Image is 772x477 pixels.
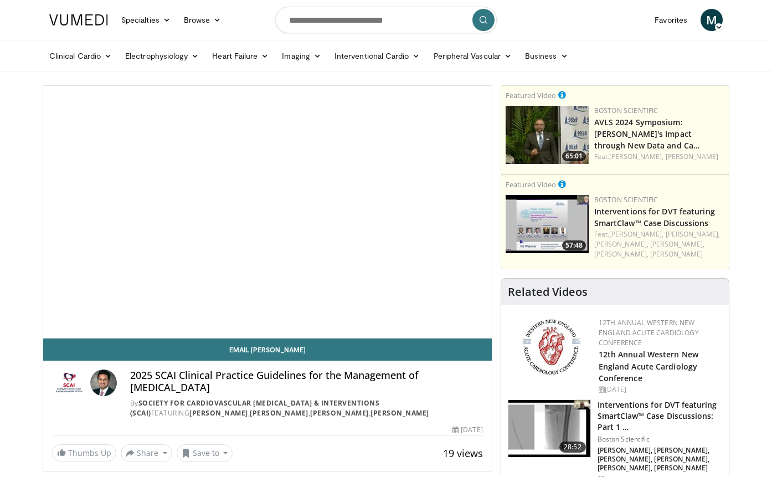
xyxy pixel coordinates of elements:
a: [PERSON_NAME] [666,152,718,161]
div: [DATE] [599,384,720,394]
img: 607839b9-54d4-4fb2-9520-25a5d2532a31.150x105_q85_crop-smart_upscale.jpg [506,106,589,164]
p: [PERSON_NAME], [PERSON_NAME], [PERSON_NAME], [PERSON_NAME], [PERSON_NAME], [PERSON_NAME] [598,446,722,473]
div: [DATE] [452,425,482,435]
a: Electrophysiology [119,45,205,67]
a: Society for Cardiovascular [MEDICAL_DATA] & Interventions (SCAI) [130,398,380,418]
img: 0954f259-7907-4053-a817-32a96463ecc8.png.150x105_q85_autocrop_double_scale_upscale_version-0.2.png [521,318,582,376]
a: [PERSON_NAME] [189,408,248,418]
a: [PERSON_NAME] [250,408,308,418]
img: VuMedi Logo [49,14,108,25]
a: Business [518,45,575,67]
a: [PERSON_NAME] [310,408,369,418]
a: Email [PERSON_NAME] [43,338,492,361]
a: Browse [177,9,228,31]
span: 57:48 [562,240,586,250]
div: By FEATURING , , , [130,398,483,418]
a: [PERSON_NAME] [650,249,703,259]
video-js: Video Player [43,86,492,338]
h4: Related Videos [508,285,588,299]
a: Specialties [115,9,177,31]
img: Society for Cardiovascular Angiography & Interventions (SCAI) [52,370,86,396]
img: 8e34a565-0f1f-4312-bf6d-12e5c78bba72.150x105_q85_crop-smart_upscale.jpg [508,400,590,458]
a: Clinical Cardio [43,45,119,67]
span: 19 views [443,447,483,460]
a: 65:01 [506,106,589,164]
a: [PERSON_NAME], [594,249,649,259]
a: Boston Scientific [594,195,658,204]
button: Share [121,444,172,462]
div: Feat. [594,152,724,162]
h3: Interventions for DVT featuring SmartClaw™ Case Discussions: Part 1 … [598,399,722,433]
a: M [701,9,723,31]
a: Peripheral Vascular [427,45,518,67]
span: 65:01 [562,151,586,161]
small: Featured Video [506,179,556,189]
a: Heart Failure [205,45,275,67]
a: [PERSON_NAME], [609,229,663,239]
a: Favorites [648,9,694,31]
span: 28:52 [559,442,586,453]
h4: 2025 SCAI Clinical Practice Guidelines for the Management of [MEDICAL_DATA] [130,370,483,393]
a: Interventional Cardio [328,45,427,67]
a: Boston Scientific [594,106,658,115]
a: [PERSON_NAME], [650,239,704,249]
a: Thumbs Up [52,444,116,461]
div: Feat. [594,229,724,259]
a: Interventions for DVT featuring SmartClaw™ Case Discussions [594,206,715,228]
p: Boston Scientific [598,435,722,444]
a: 12th Annual Western New England Acute Cardiology Conference [599,349,698,383]
a: [PERSON_NAME], [666,229,720,239]
input: Search topics, interventions [275,7,497,33]
a: AVLS 2024 Symposium: [PERSON_NAME]'s Impact through New Data and Ca… [594,117,700,151]
a: 57:48 [506,195,589,253]
button: Save to [177,444,233,462]
a: [PERSON_NAME], [594,239,649,249]
small: Featured Video [506,90,556,100]
a: 12th Annual Western New England Acute Cardiology Conference [599,318,699,347]
img: Avatar [90,370,117,396]
img: f80d5c17-e695-4770-8d66-805e03df8342.150x105_q85_crop-smart_upscale.jpg [506,195,589,253]
a: [PERSON_NAME] [370,408,429,418]
a: Imaging [275,45,328,67]
a: [PERSON_NAME], [609,152,663,161]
